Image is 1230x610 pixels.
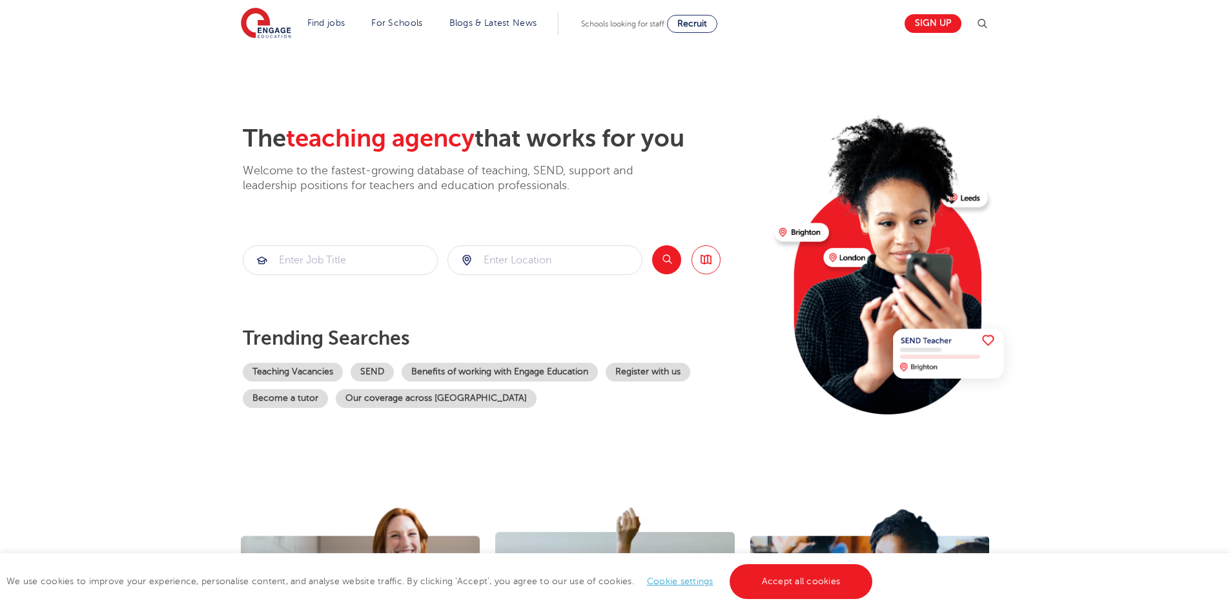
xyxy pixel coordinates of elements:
[241,8,291,40] img: Engage Education
[286,125,475,152] span: teaching agency
[667,15,717,33] a: Recruit
[307,18,345,28] a: Find jobs
[647,576,713,586] a: Cookie settings
[243,389,328,408] a: Become a tutor
[336,389,537,408] a: Our coverage across [GEOGRAPHIC_DATA]
[243,245,438,275] div: Submit
[449,18,537,28] a: Blogs & Latest News
[905,14,961,33] a: Sign up
[606,363,690,381] a: Register with us
[652,245,681,274] button: Search
[6,576,876,586] span: We use cookies to improve your experience, personalise content, and analyse website traffic. By c...
[243,363,343,381] a: Teaching Vacancies
[447,245,642,275] div: Submit
[581,19,664,28] span: Schools looking for staff
[351,363,394,381] a: SEND
[243,327,764,350] p: Trending searches
[448,246,642,274] input: Submit
[402,363,598,381] a: Benefits of working with Engage Education
[243,124,764,154] h2: The that works for you
[677,19,707,28] span: Recruit
[371,18,422,28] a: For Schools
[730,564,873,599] a: Accept all cookies
[243,163,669,194] p: Welcome to the fastest-growing database of teaching, SEND, support and leadership positions for t...
[243,246,437,274] input: Submit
